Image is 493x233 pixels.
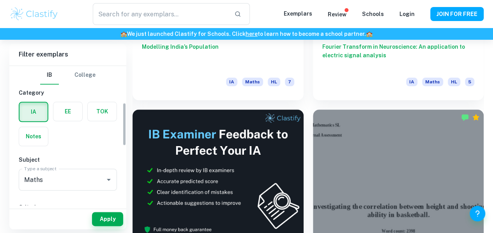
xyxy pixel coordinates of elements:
a: here [246,31,258,37]
button: Help and Feedback [470,206,485,221]
h6: Criteria [19,203,117,212]
h6: Filter exemplars [9,44,126,65]
button: Apply [92,212,123,226]
span: Maths [422,78,443,86]
button: TOK [88,102,117,121]
h6: Category [19,88,117,97]
button: EE [53,102,82,121]
a: Schools [362,11,384,17]
span: 7 [285,78,294,86]
button: IA [19,102,48,121]
button: JOIN FOR FREE [430,7,484,21]
button: Open [103,174,114,185]
span: HL [268,78,280,86]
span: 🏫 [120,31,127,37]
span: IA [226,78,237,86]
div: Premium [472,113,480,121]
img: Clastify logo [9,6,59,22]
span: 🏫 [366,31,373,37]
img: Marked [461,113,469,121]
label: Type a subject [24,165,57,172]
h6: We just launched Clastify for Schools. Click to learn how to become a school partner. [2,30,491,38]
a: Login [399,11,415,17]
input: Search for any exemplars... [93,3,228,25]
span: IA [406,78,417,86]
h6: Subject [19,155,117,164]
h6: Fourier Transform in Neuroscience: An application to electric signal analysis [322,42,475,68]
span: 5 [465,78,474,86]
span: HL [448,78,460,86]
button: Notes [19,127,48,146]
button: IB [40,66,59,85]
div: Filter type choice [40,66,95,85]
p: Review [328,10,346,19]
button: College [74,66,95,85]
p: Exemplars [284,9,312,18]
h6: Modelling India’s Population [142,42,294,68]
span: Maths [242,78,263,86]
